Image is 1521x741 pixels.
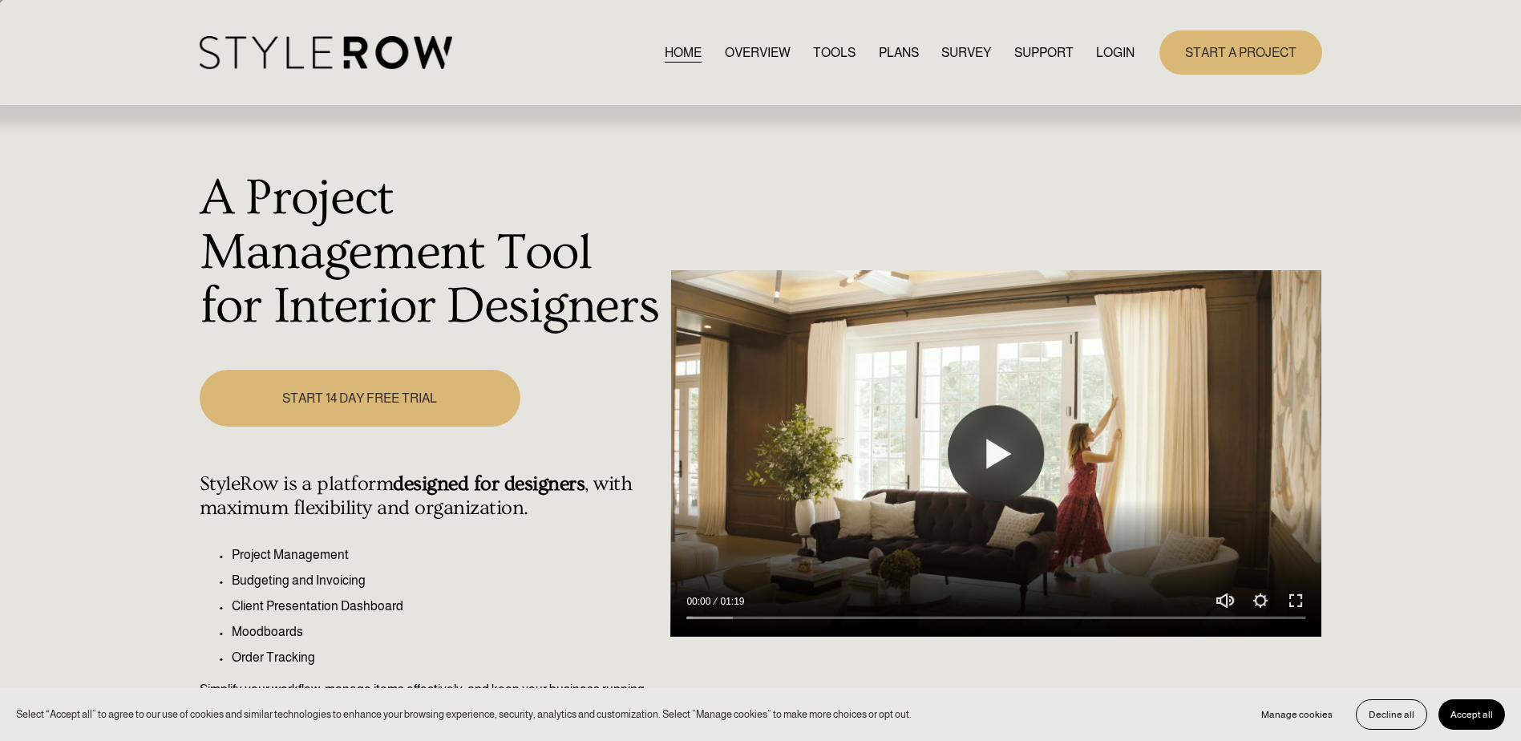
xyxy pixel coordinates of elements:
span: Decline all [1369,709,1414,720]
a: TOOLS [813,42,856,63]
button: Decline all [1356,699,1427,730]
div: Duration [714,593,748,609]
a: HOME [665,42,702,63]
input: Seek [686,613,1305,624]
div: Current time [686,593,714,609]
p: Budgeting and Invoicing [232,571,662,590]
span: Accept all [1450,709,1493,720]
a: SURVEY [941,42,991,63]
p: Project Management [232,545,662,565]
button: Accept all [1438,699,1505,730]
button: Play [948,406,1044,502]
span: Manage cookies [1261,709,1333,720]
p: Client Presentation Dashboard [232,597,662,616]
a: START 14 DAY FREE TRIAL [200,370,520,427]
p: Simplify your workflow, manage items effectively, and keep your business running seamlessly. [200,680,662,719]
strong: designed for designers [393,472,585,496]
a: START A PROJECT [1159,30,1322,75]
a: LOGIN [1096,42,1135,63]
p: Order Tracking [232,648,662,667]
p: Moodboards [232,622,662,642]
a: folder dropdown [1014,42,1074,63]
span: SUPPORT [1014,43,1074,63]
a: OVERVIEW [725,42,791,63]
img: StyleRow [200,36,452,69]
p: Select “Accept all” to agree to our use of cookies and similar technologies to enhance your brows... [16,707,912,722]
h4: StyleRow is a platform , with maximum flexibility and organization. [200,472,662,520]
a: PLANS [879,42,919,63]
h1: A Project Management Tool for Interior Designers [200,172,662,334]
button: Manage cookies [1249,699,1345,730]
